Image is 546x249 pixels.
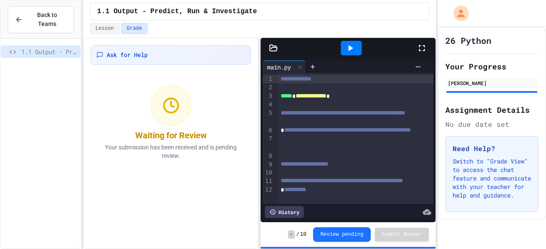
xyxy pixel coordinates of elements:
button: Grade [121,23,148,34]
div: 13 [263,203,273,212]
div: 1 [263,75,273,83]
span: Ask for Help [107,51,148,59]
span: - [288,230,294,239]
h3: Need Help? [453,143,531,154]
p: Your submission has been received and is pending review. [96,143,246,160]
h1: 26 Python [445,34,491,46]
h2: Your Progress [445,60,538,72]
div: 9 [263,160,273,169]
div: 4 [263,100,273,109]
div: 6 [263,126,273,135]
p: Switch to "Grade View" to access the chat feature and communicate with your teacher for help and ... [453,157,531,200]
span: 10 [300,231,306,238]
div: 3 [263,92,273,100]
div: 11 [263,177,273,186]
div: 7 [263,135,273,152]
div: 5 [263,109,273,126]
div: 10 [263,169,273,177]
div: main.py [263,63,295,72]
span: 1.1 Output - Predict, Run & Investigate [21,47,77,56]
span: Back to Teams [28,11,67,29]
button: Submit Answer [375,228,429,241]
div: 12 [263,186,273,203]
h2: Assignment Details [445,104,538,116]
span: / [296,231,299,238]
button: Back to Teams [8,6,74,33]
div: [PERSON_NAME] [448,79,536,87]
div: 8 [263,152,273,160]
span: 1.1 Output - Predict, Run & Investigate [97,6,257,17]
div: main.py [263,60,306,73]
iframe: chat widget [510,215,537,240]
button: Review pending [313,227,371,242]
iframe: chat widget [475,178,537,214]
div: My Account [444,3,471,23]
button: Lesson [90,23,119,34]
div: History [265,206,304,218]
div: No due date set [445,119,538,129]
div: Waiting for Review [135,129,207,141]
div: 2 [263,83,273,92]
span: Submit Answer [382,231,422,238]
